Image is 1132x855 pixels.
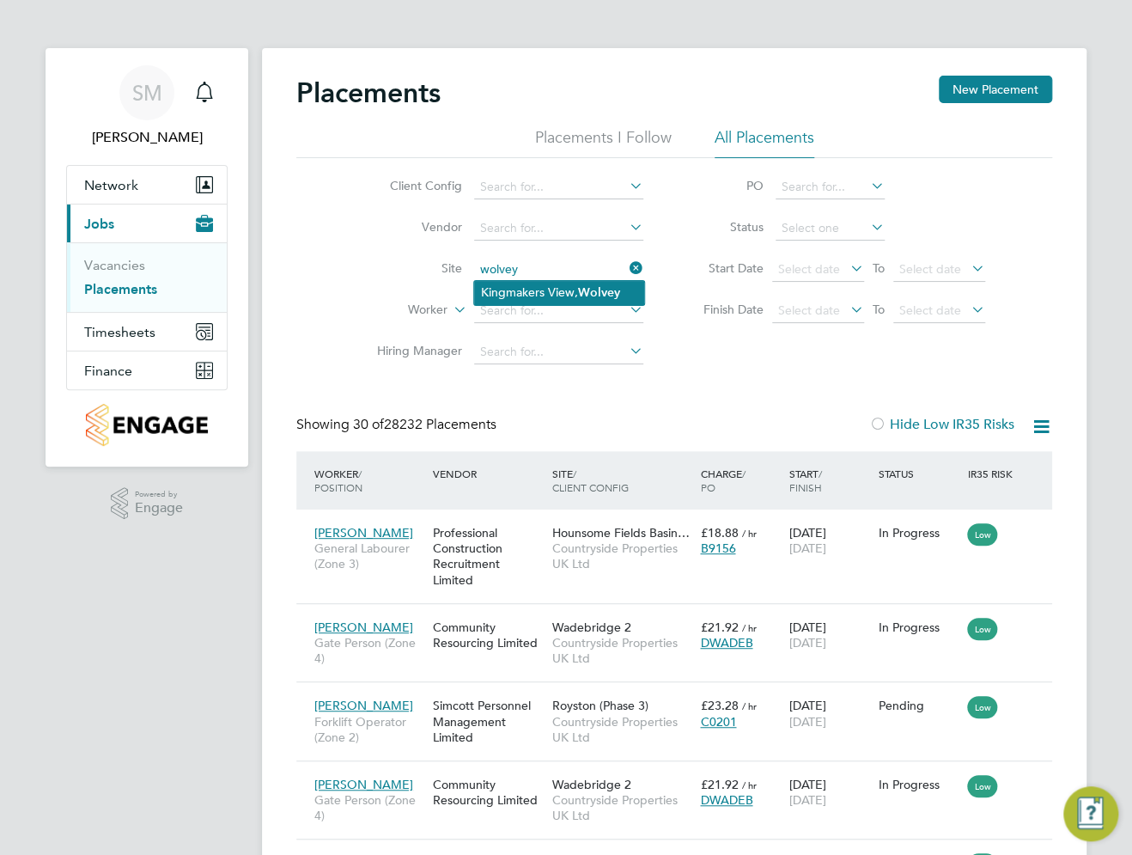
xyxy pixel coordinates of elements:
[551,467,628,494] span: / Client Config
[741,779,756,791] span: / hr
[869,416,1014,433] label: Hide Low IR35 Risks
[84,324,155,340] span: Timesheets
[474,299,643,323] input: Search for...
[363,178,462,193] label: Client Config
[879,777,959,792] div: In Progress
[84,177,138,193] span: Network
[67,313,227,351] button: Timesheets
[429,516,547,596] div: Professional Construction Recruitment Limited
[785,689,874,737] div: [DATE]
[789,792,826,808] span: [DATE]
[899,302,961,318] span: Select date
[310,516,1052,530] a: [PERSON_NAME]General Labourer (Zone 3)Professional Construction Recruitment LimitedHounsome Field...
[700,698,738,713] span: £23.28
[967,523,997,546] span: Low
[67,205,227,242] button: Jobs
[879,620,959,635] div: In Progress
[547,458,696,503] div: Site
[474,258,643,282] input: Search for...
[686,302,764,317] label: Finish Date
[67,242,227,312] div: Jobs
[700,792,752,808] span: DWADEB
[785,516,874,565] div: [DATE]
[310,767,1052,782] a: [PERSON_NAME]Gate Person (Zone 4)Community Resourcing LimitedWadebridge 2Countryside Properties U...
[551,525,689,540] span: Hounsome Fields Basin…
[686,178,764,193] label: PO
[939,76,1052,103] button: New Placement
[66,404,228,446] a: Go to home page
[789,467,822,494] span: / Finish
[1063,786,1118,841] button: Engage Resource Center
[700,635,752,650] span: DWADEB
[314,540,424,571] span: General Labourer (Zone 3)
[66,65,228,148] a: SM[PERSON_NAME]
[67,351,227,389] button: Finance
[363,219,462,235] label: Vendor
[551,777,630,792] span: Wadebridge 2
[778,302,840,318] span: Select date
[429,611,547,659] div: Community Resourcing Limited
[700,540,735,556] span: B9156
[789,635,826,650] span: [DATE]
[314,620,413,635] span: [PERSON_NAME]
[686,219,764,235] label: Status
[963,458,1022,489] div: IR35 Risk
[310,458,429,503] div: Worker
[700,620,738,635] span: £21.92
[66,127,228,148] span: Sarah Moorcroft
[535,127,672,158] li: Placements I Follow
[967,775,997,797] span: Low
[84,281,157,297] a: Placements
[879,525,959,540] div: In Progress
[86,404,207,446] img: countryside-properties-logo-retina.png
[867,257,890,279] span: To
[776,175,885,199] input: Search for...
[778,261,840,277] span: Select date
[967,696,997,718] span: Low
[785,611,874,659] div: [DATE]
[67,166,227,204] button: Network
[314,714,424,745] span: Forklift Operator (Zone 2)
[84,257,145,273] a: Vacancies
[296,76,441,110] h2: Placements
[551,714,691,745] span: Countryside Properties UK Ltd
[967,618,997,640] span: Low
[741,527,756,540] span: / hr
[474,340,643,364] input: Search for...
[46,48,248,467] nav: Main navigation
[686,260,764,276] label: Start Date
[296,416,500,434] div: Showing
[84,216,114,232] span: Jobs
[741,699,756,712] span: / hr
[429,458,547,489] div: Vendor
[349,302,447,319] label: Worker
[314,792,424,823] span: Gate Person (Zone 4)
[314,467,362,494] span: / Position
[578,285,620,300] b: Wolvey
[700,525,738,540] span: £18.88
[741,621,756,634] span: / hr
[314,777,413,792] span: [PERSON_NAME]
[353,416,384,433] span: 30 of
[551,698,648,713] span: Royston (Phase 3)
[132,82,162,104] span: SM
[314,525,413,540] span: [PERSON_NAME]
[310,610,1052,625] a: [PERSON_NAME]Gate Person (Zone 4)Community Resourcing LimitedWadebridge 2Countryside Properties U...
[111,487,184,520] a: Powered byEngage
[353,416,496,433] span: 28232 Placements
[310,688,1052,703] a: [PERSON_NAME]Forklift Operator (Zone 2)Simcott Personnel Management LimitedRoyston (Phase 3)Count...
[789,540,826,556] span: [DATE]
[700,467,745,494] span: / PO
[135,501,183,516] span: Engage
[874,458,964,489] div: Status
[314,698,413,713] span: [PERSON_NAME]
[785,458,874,503] div: Start
[899,261,961,277] span: Select date
[696,458,785,503] div: Charge
[551,635,691,666] span: Countryside Properties UK Ltd
[135,487,183,502] span: Powered by
[429,768,547,816] div: Community Resourcing Limited
[314,635,424,666] span: Gate Person (Zone 4)
[429,689,547,754] div: Simcott Personnel Management Limited
[700,714,736,730] span: C0201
